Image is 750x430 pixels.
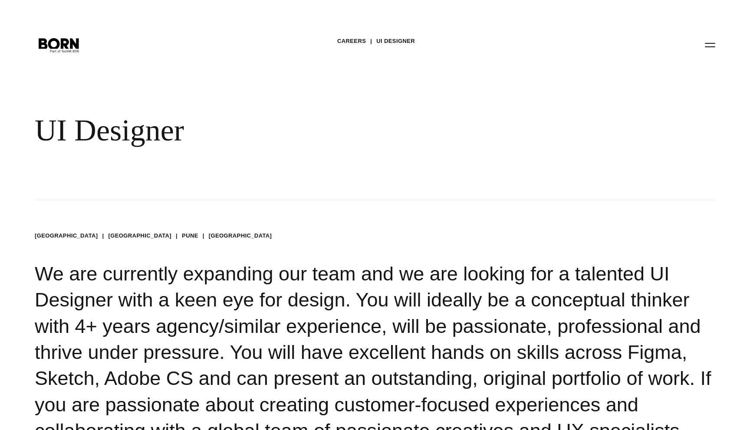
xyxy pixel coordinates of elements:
li: Pune [182,231,198,240]
li: [GEOGRAPHIC_DATA] [109,231,172,240]
li: [GEOGRAPHIC_DATA] [35,231,98,240]
li: [GEOGRAPHIC_DATA] [209,231,272,240]
div: UI Designer [35,113,530,148]
a: UI Designer [376,35,415,48]
button: Open [700,36,720,54]
a: Careers [337,35,366,48]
